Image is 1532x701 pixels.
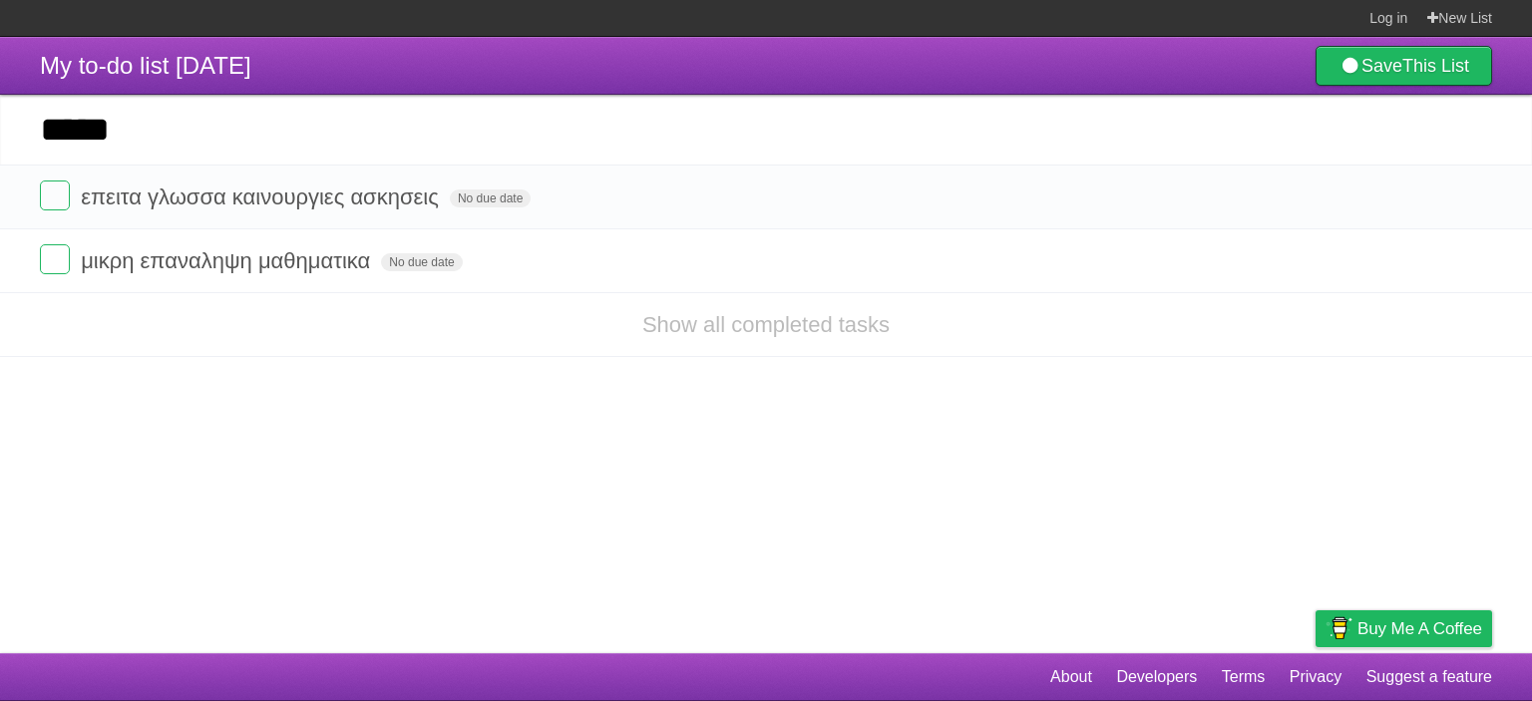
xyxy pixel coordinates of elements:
[1050,658,1092,696] a: About
[81,248,375,273] span: μικρη επαναληψη μαθηματικα
[40,244,70,274] label: Done
[1357,611,1482,646] span: Buy me a coffee
[1316,46,1492,86] a: SaveThis List
[1222,658,1266,696] a: Terms
[450,189,531,207] span: No due date
[81,184,444,209] span: επειτα γλωσσα καινουργιες ασκησεις
[40,180,70,210] label: Done
[642,312,890,337] a: Show all completed tasks
[1366,658,1492,696] a: Suggest a feature
[381,253,462,271] span: No due date
[1326,611,1352,645] img: Buy me a coffee
[1316,610,1492,647] a: Buy me a coffee
[1116,658,1197,696] a: Developers
[1290,658,1341,696] a: Privacy
[1402,56,1469,76] b: This List
[40,52,251,79] span: My to-do list [DATE]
